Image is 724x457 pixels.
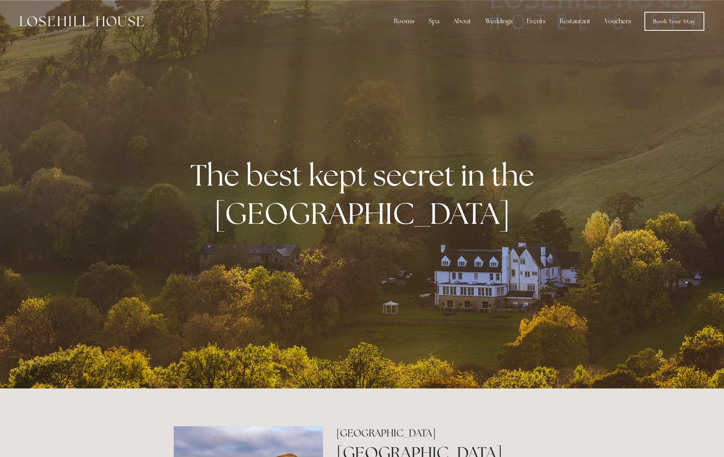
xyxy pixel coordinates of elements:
[422,13,446,29] div: Spa
[447,13,477,29] div: About
[520,13,552,29] div: Events
[336,426,550,440] h2: [GEOGRAPHIC_DATA]
[644,12,704,31] a: Book Your Stay
[479,13,519,29] div: Weddings
[20,16,144,26] img: Losehill House
[553,13,597,29] div: Restaurant
[598,13,637,29] a: Vouchers
[190,156,540,233] strong: The best kept secret in the [GEOGRAPHIC_DATA]
[388,13,421,29] div: Rooms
